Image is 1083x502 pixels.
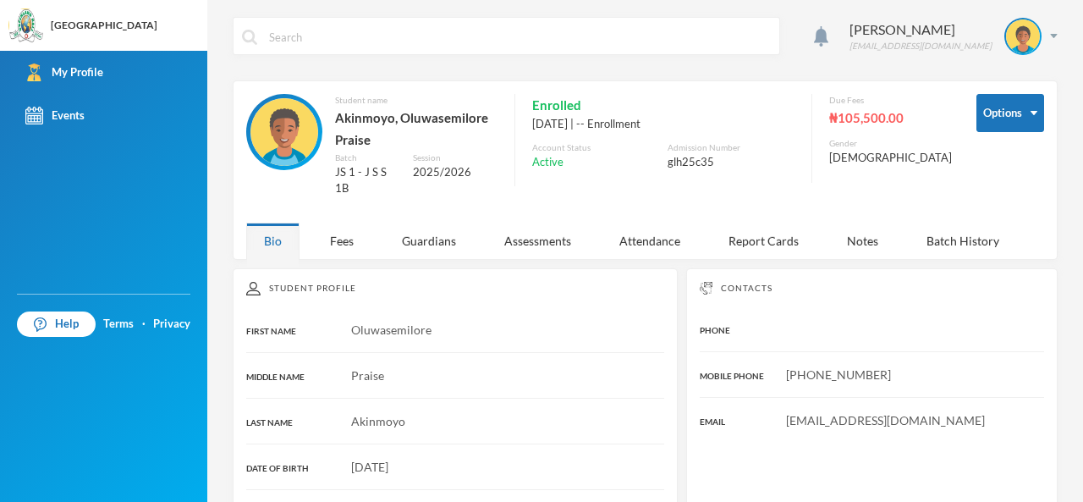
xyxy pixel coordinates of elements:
[335,107,498,152] div: Akinmoyo, Oluwasemilore Praise
[602,223,698,259] div: Attendance
[487,223,589,259] div: Assessments
[351,414,405,428] span: Akinmoyo
[25,63,103,81] div: My Profile
[413,164,498,181] div: 2025/2026
[351,460,388,474] span: [DATE]
[849,19,992,40] div: [PERSON_NAME]
[786,413,985,428] span: [EMAIL_ADDRESS][DOMAIN_NAME]
[312,223,371,259] div: Fees
[700,282,1044,295] div: Contacts
[668,154,794,171] div: glh25c35
[413,152,498,164] div: Session
[335,152,400,164] div: Batch
[909,223,1017,259] div: Batch History
[267,18,771,56] input: Search
[384,223,474,259] div: Guardians
[532,116,794,133] div: [DATE] | -- Enrollment
[242,30,257,45] img: search
[335,164,400,197] div: JS 1 - J S S 1B
[246,223,300,259] div: Bio
[849,40,992,52] div: [EMAIL_ADDRESS][DOMAIN_NAME]
[51,18,157,33] div: [GEOGRAPHIC_DATA]
[17,312,96,337] a: Help
[335,94,498,107] div: Student name
[829,137,952,150] div: Gender
[532,154,563,171] span: Active
[103,316,134,333] a: Terms
[700,325,730,335] span: PHONE
[9,9,43,43] img: logo
[25,107,85,124] div: Events
[829,94,987,107] div: Due Fees
[668,141,794,154] div: Admission Number
[829,223,896,259] div: Notes
[351,323,432,337] span: Oluwasemilore
[142,316,146,333] div: ·
[829,150,952,167] div: [DEMOGRAPHIC_DATA]
[786,367,891,382] span: [PHONE_NUMBER]
[976,94,1044,132] button: Options
[711,223,816,259] div: Report Cards
[250,98,318,166] img: STUDENT
[532,141,659,154] div: Account Status
[1006,19,1040,53] img: STUDENT
[829,107,987,129] div: ₦105,500.00
[351,368,384,383] span: Praise
[532,94,581,116] span: Enrolled
[246,282,664,295] div: Student Profile
[153,316,190,333] a: Privacy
